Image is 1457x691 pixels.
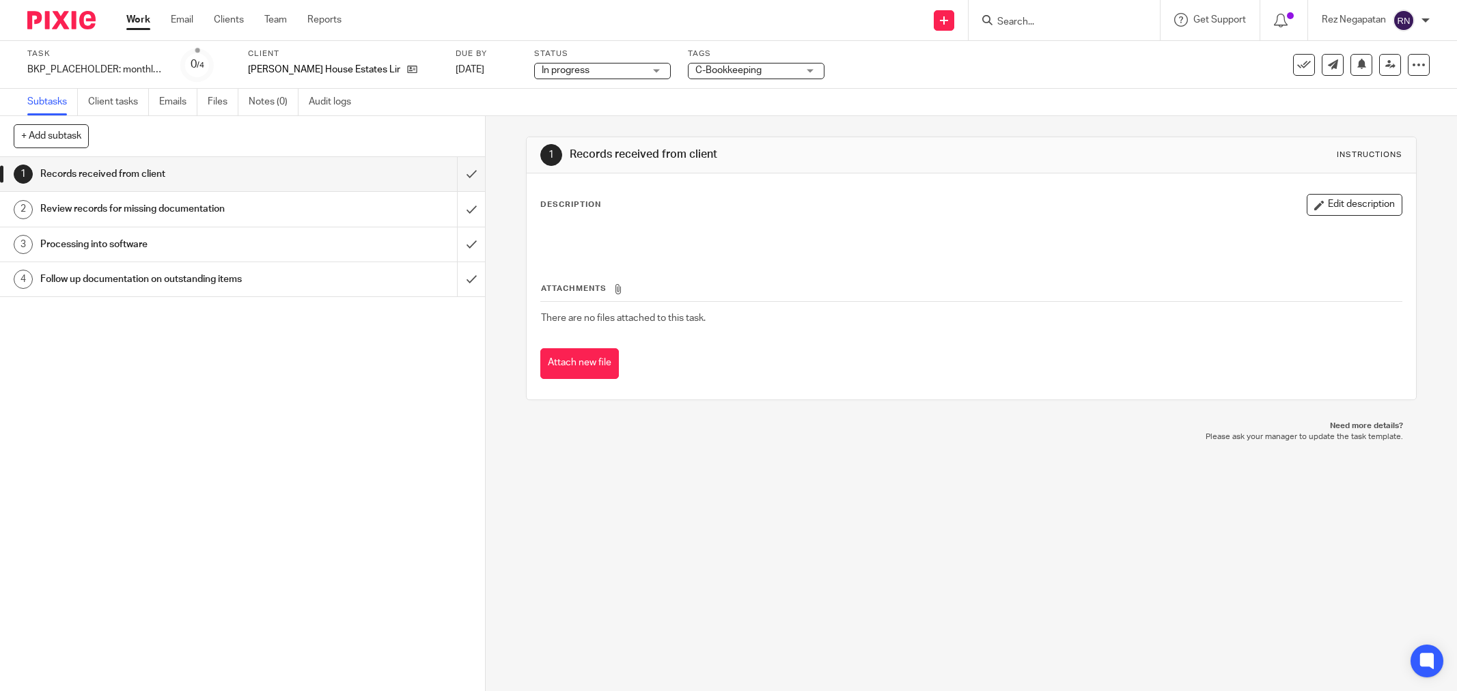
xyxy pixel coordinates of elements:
div: 2 [14,200,33,219]
p: Rez Negapatan [1322,13,1386,27]
div: Instructions [1337,150,1402,160]
img: Pixie [27,11,96,29]
small: /4 [197,61,204,69]
label: Client [248,48,439,59]
a: Email [171,13,193,27]
p: Please ask your manager to update the task template. [540,432,1403,442]
div: 1 [14,165,33,184]
h1: Processing into software [40,234,309,255]
span: C-Bookkeeping [695,66,762,75]
h1: Records received from client [570,147,1001,162]
span: [DATE] [456,65,484,74]
div: BKP_PLACEHOLDER: monthly bookkeeping [DATE] [27,63,164,76]
label: Due by [456,48,517,59]
label: Status [534,48,671,59]
a: Reports [307,13,342,27]
h1: Follow up documentation on outstanding items [40,269,309,290]
div: 1 [540,144,562,166]
a: Emails [159,89,197,115]
button: Edit description [1307,194,1402,216]
div: BKP_PLACEHOLDER: monthly bookkeeping Aug 25 [27,63,164,76]
a: Notes (0) [249,89,299,115]
a: Team [264,13,287,27]
span: There are no files attached to this task. [541,313,706,323]
div: 4 [14,270,33,289]
p: [PERSON_NAME] House Estates Limited [248,63,400,76]
a: Subtasks [27,89,78,115]
label: Task [27,48,164,59]
button: Attach new file [540,348,619,379]
button: + Add subtask [14,124,89,147]
span: In progress [542,66,589,75]
img: svg%3E [1393,10,1415,31]
h1: Records received from client [40,164,309,184]
div: 3 [14,235,33,254]
a: Files [208,89,238,115]
span: Attachments [541,285,607,292]
span: Get Support [1193,15,1246,25]
a: Work [126,13,150,27]
label: Tags [688,48,824,59]
h1: Review records for missing documentation [40,199,309,219]
a: Clients [214,13,244,27]
div: 0 [191,57,204,72]
input: Search [996,16,1119,29]
a: Client tasks [88,89,149,115]
p: Need more details? [540,421,1403,432]
p: Description [540,199,601,210]
a: Audit logs [309,89,361,115]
